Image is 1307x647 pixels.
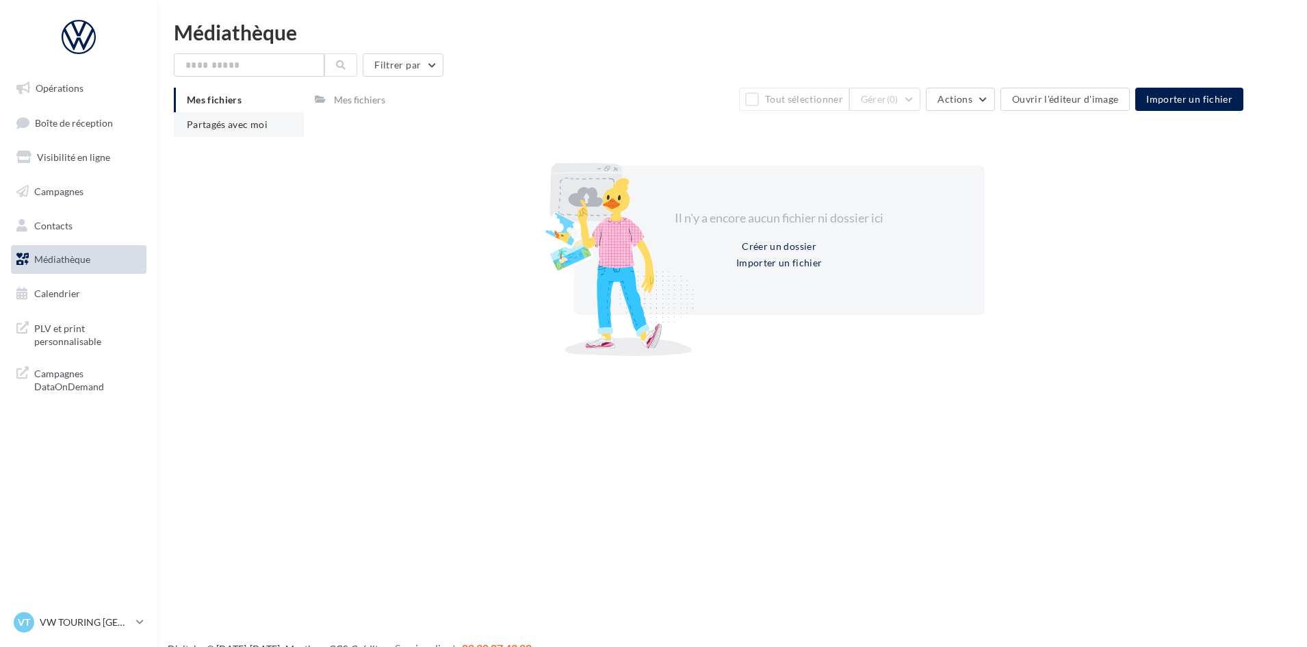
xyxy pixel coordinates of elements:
button: Importer un fichier [731,255,828,271]
a: Médiathèque [8,245,149,274]
span: Importer un fichier [1146,93,1232,105]
div: Mes fichiers [334,93,385,107]
a: Visibilité en ligne [8,143,149,172]
button: Filtrer par [363,53,443,77]
a: VT VW TOURING [GEOGRAPHIC_DATA] [11,609,146,635]
span: PLV et print personnalisable [34,319,141,348]
a: PLV et print personnalisable [8,314,149,354]
span: Médiathèque [34,253,90,265]
span: Campagnes DataOnDemand [34,364,141,394]
a: Campagnes [8,177,149,206]
a: Calendrier [8,279,149,308]
button: Créer un dossier [736,238,822,255]
a: Campagnes DataOnDemand [8,359,149,399]
a: Opérations [8,74,149,103]
span: Mes fichiers [187,94,242,105]
span: Boîte de réception [35,116,113,128]
span: Actions [937,93,972,105]
div: Médiathèque [174,22,1291,42]
span: Partagés avec moi [187,118,268,130]
span: Calendrier [34,288,80,299]
span: Opérations [36,82,83,94]
span: Visibilité en ligne [37,151,110,163]
span: Contacts [34,219,73,231]
span: Campagnes [34,186,83,197]
button: Importer un fichier [1135,88,1243,111]
button: Gérer(0) [849,88,921,111]
span: VT [18,616,30,629]
p: VW TOURING [GEOGRAPHIC_DATA] [40,616,131,629]
span: Il n'y a encore aucun fichier ni dossier ici [675,210,883,225]
button: Actions [926,88,994,111]
a: Boîte de réception [8,108,149,138]
a: Contacts [8,212,149,240]
button: Tout sélectionner [739,88,849,111]
button: Ouvrir l'éditeur d'image [1000,88,1130,111]
span: (0) [887,94,898,105]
